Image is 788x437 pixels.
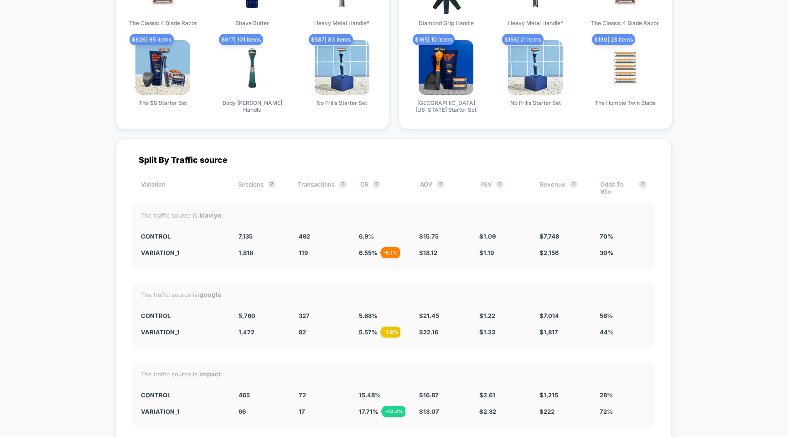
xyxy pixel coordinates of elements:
span: $ 1,215 [539,391,558,399]
span: 72 [299,391,306,399]
span: Heavy Metal Handle* [508,20,563,26]
span: $ 165 | 10 items [413,34,455,45]
span: 6.55 % [359,249,378,256]
div: Odds To Win [600,181,646,195]
span: 6.9 % [359,233,374,240]
span: $ 587 | 83 items [309,34,353,45]
div: 56% [600,312,646,319]
div: Variation_1 [141,328,225,336]
span: $ 617 | 101 items [219,34,263,45]
span: 82 [299,328,306,336]
span: $ 7,748 [539,233,559,240]
span: 7,135 [238,233,253,240]
button: ? [373,181,380,188]
img: produt [598,40,653,95]
div: PSV [480,181,526,195]
span: 5.68 % [359,312,378,319]
button: ? [437,181,444,188]
strong: impact [199,370,221,378]
span: $ 22.16 [419,328,438,336]
div: 44% [600,328,646,336]
span: Shave Butter [235,20,269,26]
span: 465 [238,391,250,399]
div: The traffic source is: [141,211,646,219]
span: $ 626 | 65 items [130,34,174,45]
div: Revenue [540,181,586,195]
span: $ 2,156 [539,249,559,256]
div: The traffic source is: [141,291,646,298]
img: produt [135,40,190,95]
span: Heavy Metal Handle* [314,20,369,26]
strong: google [199,291,221,298]
span: 327 [299,312,310,319]
span: Diamond Grip Handle [419,20,474,26]
div: The traffic source is: [141,370,646,378]
span: 119 [299,249,308,256]
button: ? [496,181,503,188]
div: 28% [600,391,646,399]
span: $ 1.19 [479,249,494,256]
span: 17.71 % [359,408,378,415]
div: CONTROL [141,233,225,240]
span: $ 13.07 [419,408,439,415]
button: ? [570,181,577,188]
div: CR [360,181,406,195]
span: 492 [299,233,310,240]
span: 17 [299,408,305,415]
span: 1,818 [238,249,253,256]
span: $ 7,014 [539,312,559,319]
span: 5,760 [238,312,255,319]
div: Split By Traffic source [132,155,655,165]
div: - 1.9 % [381,327,400,338]
span: $ 15.75 [419,233,439,240]
span: [GEOGRAPHIC_DATA][US_STATE] Starter Set [412,99,480,113]
div: + 14.4 % [382,406,405,417]
div: AOV [420,181,466,195]
span: $ 1,817 [539,328,558,336]
span: No Frills Starter Set [510,99,561,106]
strong: klaviyo [199,211,222,219]
div: 70% [600,233,646,240]
span: 1,472 [238,328,254,336]
span: Body [PERSON_NAME] Handle [218,99,286,113]
button: ? [639,181,646,188]
span: 96 [238,408,246,415]
div: Transactions [298,181,347,195]
div: CONTROL [141,312,225,319]
span: 15.48 % [359,391,381,399]
span: $ 18.12 [419,249,437,256]
span: The Classic 4 Blade Razor [591,20,659,26]
div: Variation [141,181,224,195]
div: CONTROL [141,391,225,399]
span: $ 158 | 21 items [502,34,544,45]
span: $ 16.87 [419,391,439,399]
span: $ 1.09 [479,233,496,240]
div: 30% [600,249,646,256]
span: $ 2.32 [479,408,496,415]
img: produt [508,40,563,95]
button: ? [339,181,347,188]
div: - 5.1 % [381,247,400,258]
img: produt [225,40,280,95]
span: $ 2.61 [479,391,495,399]
span: $ 222 [539,408,555,415]
button: ? [268,181,275,188]
img: produt [315,40,369,95]
div: Sessions [238,181,284,195]
span: The $8 Starter Set [139,99,187,106]
span: No Frills Starter Set [316,99,367,106]
span: The Humble Twin Blade [595,99,656,106]
div: 72% [600,408,646,415]
span: 5.57 % [359,328,378,336]
span: $ 21.45 [419,312,439,319]
span: $ 130 | 23 items [592,34,635,45]
div: Variation_1 [141,249,225,256]
span: $ 1.22 [479,312,495,319]
span: $ 1.23 [479,328,495,336]
img: produt [419,40,473,95]
div: Variation_1 [141,408,225,415]
span: The Classic 4 Blade Razor [129,20,197,26]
